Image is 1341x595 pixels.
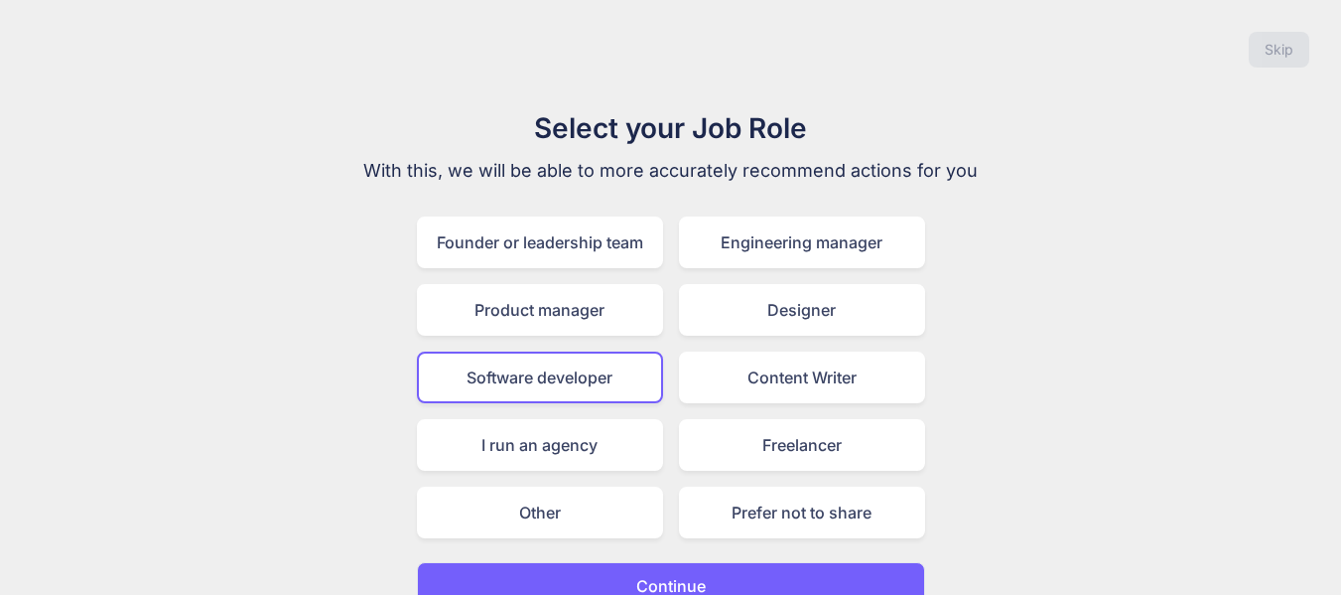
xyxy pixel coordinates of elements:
div: Designer [679,284,925,336]
div: Software developer [417,352,663,403]
div: Other [417,487,663,538]
div: Product manager [417,284,663,336]
button: Skip [1249,32,1309,68]
p: With this, we will be able to more accurately recommend actions for you [337,157,1005,185]
div: Prefer not to share [679,487,925,538]
div: I run an agency [417,419,663,471]
h1: Select your Job Role [337,107,1005,149]
div: Freelancer [679,419,925,471]
div: Engineering manager [679,217,925,268]
div: Founder or leadership team [417,217,663,268]
div: Content Writer [679,352,925,403]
